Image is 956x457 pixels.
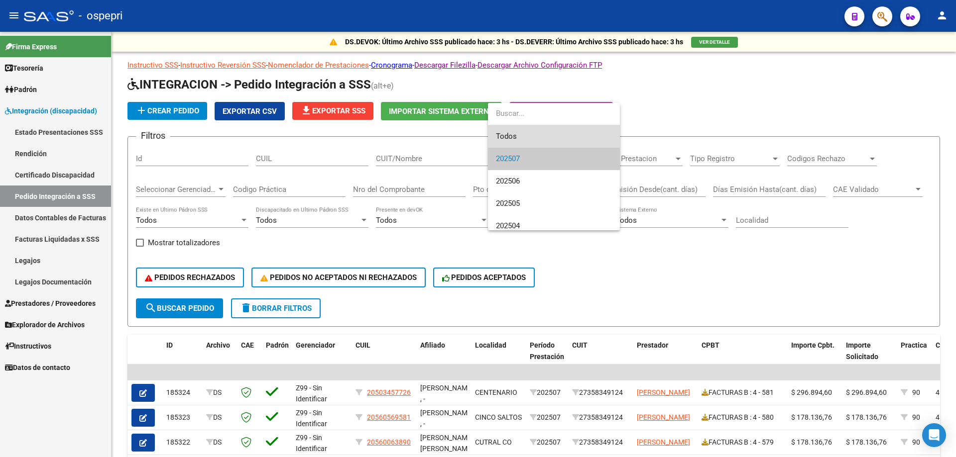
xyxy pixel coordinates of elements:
span: 202504 [496,221,520,230]
span: 202507 [496,154,520,163]
span: 202505 [496,199,520,208]
span: Todos [496,125,612,148]
div: Open Intercom Messenger [922,423,946,447]
span: 202506 [496,177,520,185]
input: dropdown search [488,102,620,125]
